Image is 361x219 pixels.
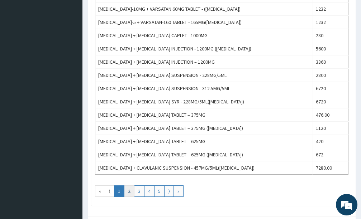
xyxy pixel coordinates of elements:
[313,69,348,82] td: 2800
[144,185,155,197] a: Go to page number 4
[313,108,348,122] td: 476.00
[313,29,348,42] td: 280
[95,185,105,197] a: Go to first page
[313,135,348,148] td: 420
[95,69,313,82] td: [MEDICAL_DATA] + [MEDICAL_DATA] SUSPENSION - 228MG/5ML
[313,3,348,16] td: 1232
[13,36,29,54] img: d_794563401_company_1708531726252_794563401
[95,82,313,95] td: [MEDICAL_DATA] + [MEDICAL_DATA] SUSPENSION - 312.5MG/5ML
[95,95,313,108] td: [MEDICAL_DATA] + [MEDICAL_DATA] SYR - 228MG/5ML([MEDICAL_DATA])
[37,40,120,49] div: Chat with us now
[114,185,124,197] a: Go to page number 1
[313,55,348,69] td: 3360
[313,161,348,175] td: 7280.00
[313,16,348,29] td: 1232
[42,64,99,137] span: We're online!
[95,148,313,161] td: [MEDICAL_DATA] + [MEDICAL_DATA] TABLET – 625MG ([MEDICAL_DATA])
[105,185,114,197] a: Go to previous page
[95,135,313,148] td: [MEDICAL_DATA] + [MEDICAL_DATA] TABLET – 625MG
[95,55,313,69] td: [MEDICAL_DATA] + [MEDICAL_DATA] INJECTION – 1200MG
[174,185,184,197] a: Go to last page
[95,29,313,42] td: [MEDICAL_DATA] + [MEDICAL_DATA] CAPLET - 1000MG
[4,144,137,169] textarea: Type your message and hit 'Enter'
[313,95,348,108] td: 6720
[95,108,313,122] td: [MEDICAL_DATA] + [MEDICAL_DATA] TABLET – 375MG
[95,161,313,175] td: [MEDICAL_DATA] + CLAVULANIC SUSPENSION - 457MG/5ML([MEDICAL_DATA])
[154,185,165,197] a: Go to page number 5
[313,122,348,135] td: 1120
[118,4,135,21] div: Minimize live chat window
[95,3,313,16] td: [MEDICAL_DATA]-10MG + VARSATAN 60MG TABLET - ([MEDICAL_DATA])
[134,185,144,197] a: Go to page number 3
[313,82,348,95] td: 6720
[95,42,313,55] td: [MEDICAL_DATA] + [MEDICAL_DATA] INJECTION - 1200MG ([MEDICAL_DATA])
[313,42,348,55] td: 5600
[95,16,313,29] td: [MEDICAL_DATA]-5 + VARSATAN-160 TABLET - 165MG([MEDICAL_DATA])
[164,185,174,197] a: Go to next page
[95,122,313,135] td: [MEDICAL_DATA] + [MEDICAL_DATA] TABLET – 375MG ([MEDICAL_DATA])
[313,148,348,161] td: 672
[124,185,134,197] a: Go to page number 2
